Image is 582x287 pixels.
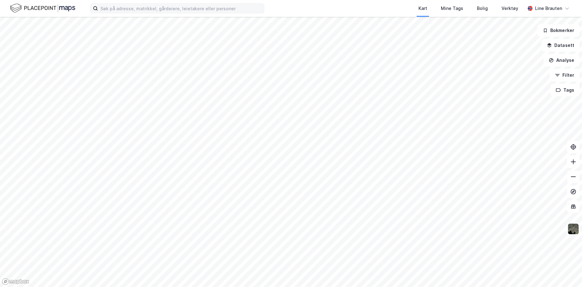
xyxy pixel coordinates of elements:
[542,39,580,52] button: Datasett
[2,278,29,285] a: Mapbox homepage
[543,54,580,66] button: Analyse
[538,24,580,37] button: Bokmerker
[98,4,264,13] input: Søk på adresse, matrikkel, gårdeiere, leietakere eller personer
[551,84,580,96] button: Tags
[477,5,488,12] div: Bolig
[10,3,75,14] img: logo.f888ab2527a4732fd821a326f86c7f29.svg
[535,5,562,12] div: Line Brauten
[550,69,580,81] button: Filter
[501,5,518,12] div: Verktøy
[567,223,579,235] img: 9k=
[441,5,463,12] div: Mine Tags
[551,257,582,287] div: Kontrollprogram for chat
[418,5,427,12] div: Kart
[551,257,582,287] iframe: Chat Widget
